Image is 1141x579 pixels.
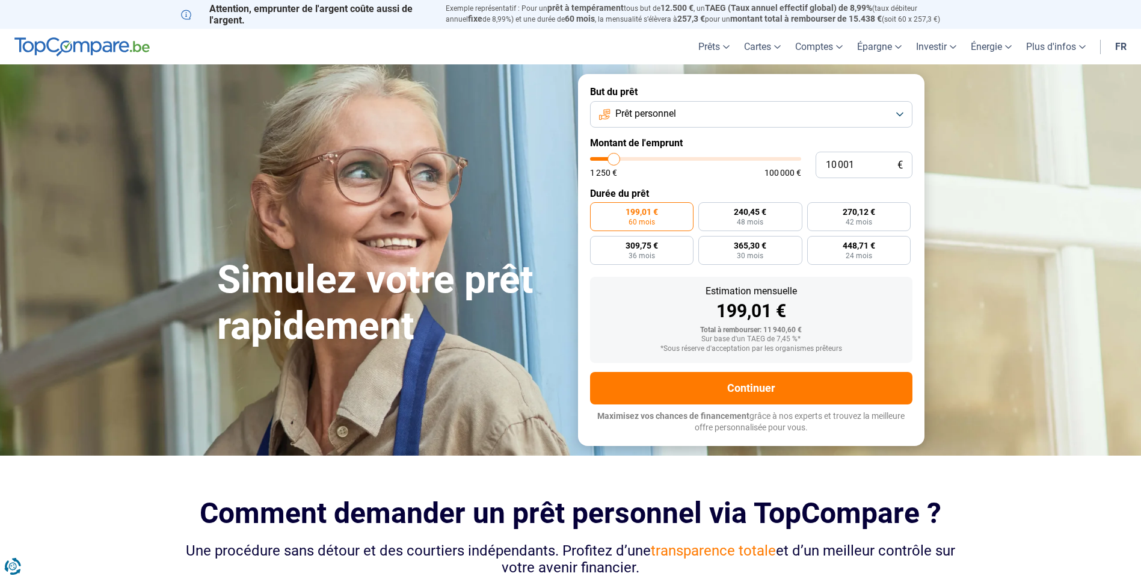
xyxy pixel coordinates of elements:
a: Énergie [964,29,1019,64]
span: fixe [468,14,482,23]
h2: Comment demander un prêt personnel via TopCompare ? [181,497,961,530]
img: TopCompare [14,37,150,57]
span: 270,12 € [843,208,875,216]
span: TAEG (Taux annuel effectif global) de 8,99% [705,3,872,13]
div: *Sous réserve d'acceptation par les organismes prêteurs [600,345,903,353]
span: Maximisez vos chances de financement [597,411,749,421]
div: Une procédure sans détour et des courtiers indépendants. Profitez d’une et d’un meilleur contrôle... [181,542,961,577]
span: prêt à tempérament [547,3,624,13]
label: Durée du prêt [590,188,912,199]
p: grâce à nos experts et trouvez la meilleure offre personnalisée pour vous. [590,410,912,434]
span: 24 mois [846,252,872,259]
button: Prêt personnel [590,101,912,128]
span: 1 250 € [590,169,617,177]
a: Comptes [788,29,850,64]
span: 12.500 € [660,3,694,13]
span: € [897,160,903,170]
div: Estimation mensuelle [600,286,903,296]
span: 60 mois [565,14,595,23]
span: 30 mois [737,252,763,259]
a: fr [1108,29,1134,64]
div: Total à rembourser: 11 940,60 € [600,326,903,335]
span: transparence totale [651,542,776,559]
span: 42 mois [846,218,872,226]
a: Prêts [691,29,737,64]
p: Attention, emprunter de l'argent coûte aussi de l'argent. [181,3,431,26]
span: 257,3 € [677,14,705,23]
span: 100 000 € [764,169,801,177]
a: Épargne [850,29,909,64]
a: Investir [909,29,964,64]
a: Plus d'infos [1019,29,1093,64]
span: montant total à rembourser de 15.438 € [730,14,882,23]
span: 365,30 € [734,241,766,250]
p: Exemple représentatif : Pour un tous but de , un (taux débiteur annuel de 8,99%) et une durée de ... [446,3,961,25]
span: 60 mois [629,218,655,226]
span: 309,75 € [626,241,658,250]
div: Sur base d'un TAEG de 7,45 %* [600,335,903,344]
span: 240,45 € [734,208,766,216]
span: 36 mois [629,252,655,259]
label: But du prêt [590,86,912,98]
span: 48 mois [737,218,763,226]
label: Montant de l'emprunt [590,137,912,149]
div: 199,01 € [600,302,903,320]
span: 448,71 € [843,241,875,250]
span: Prêt personnel [615,107,676,120]
a: Cartes [737,29,788,64]
span: 199,01 € [626,208,658,216]
button: Continuer [590,372,912,404]
h1: Simulez votre prêt rapidement [217,257,564,350]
